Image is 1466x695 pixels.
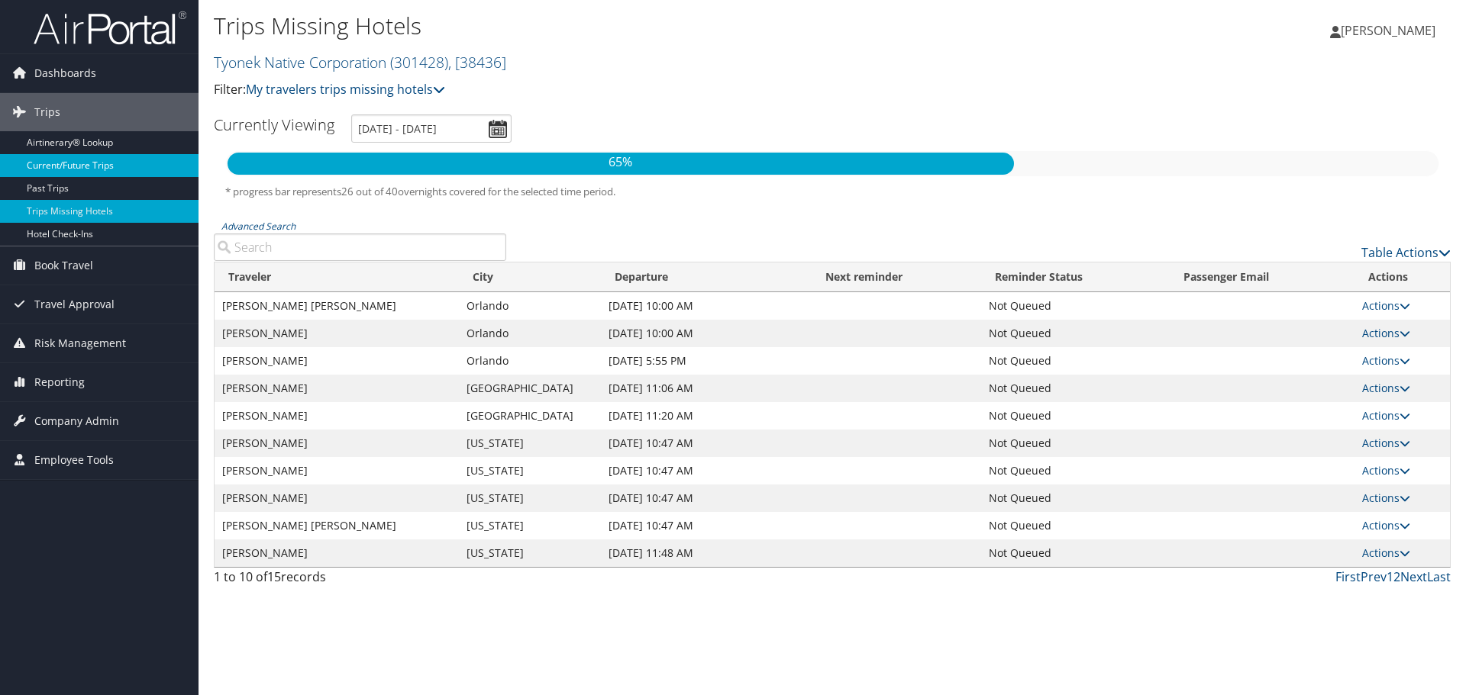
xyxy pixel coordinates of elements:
a: Last [1427,568,1451,585]
td: [PERSON_NAME] [PERSON_NAME] [215,512,459,539]
td: Not Queued [981,457,1170,484]
td: Not Queued [981,292,1170,320]
a: Advanced Search [221,220,295,233]
td: Not Queued [981,430,1170,457]
td: [PERSON_NAME] [215,375,459,402]
span: Risk Management [34,324,126,362]
a: 1 [1387,568,1393,585]
span: [PERSON_NAME] [1341,22,1435,39]
td: Orlando [459,347,601,375]
td: [PERSON_NAME] [PERSON_NAME] [215,292,459,320]
td: [US_STATE] [459,512,601,539]
h3: Currently Viewing [214,114,334,135]
a: Actions [1362,408,1410,423]
a: Actions [1362,353,1410,368]
th: Departure: activate to sort column descending [601,262,812,292]
input: Advanced Search [214,233,506,261]
td: [DATE] 11:06 AM [601,375,812,402]
td: Orlando [459,292,601,320]
td: [US_STATE] [459,484,601,512]
td: Not Queued [981,375,1170,402]
span: Dashboards [34,54,96,92]
a: My travelers trips missing hotels [246,81,445,98]
a: Actions [1362,463,1410,478]
td: [PERSON_NAME] [215,320,459,347]
a: 2 [1393,568,1400,585]
span: Employee Tools [34,441,114,479]
a: Actions [1362,545,1410,560]
td: [PERSON_NAME] [215,430,459,457]
td: [DATE] 10:47 AM [601,512,812,539]
td: [US_STATE] [459,457,601,484]
a: Actions [1362,381,1410,395]
td: Orlando [459,320,601,347]
td: [US_STATE] [459,539,601,567]
a: Actions [1362,298,1410,313]
td: [DATE] 11:48 AM [601,539,812,567]
td: [US_STATE] [459,430,601,457]
span: ( 301428 ) [390,52,448,72]
a: Prev [1361,568,1387,585]
input: [DATE] - [DATE] [351,114,512,143]
span: Travel Approval [34,285,115,323]
td: [DATE] 10:47 AM [601,484,812,512]
td: [DATE] 10:47 AM [601,430,812,457]
td: Not Queued [981,512,1170,539]
img: airportal-logo.png [34,10,186,46]
td: Not Queued [981,320,1170,347]
p: 65% [228,153,1014,172]
td: Not Queued [981,539,1170,567]
td: [DATE] 10:00 AM [601,292,812,320]
a: Actions [1362,491,1410,505]
span: 26 out of 40 [341,185,398,198]
span: 15 [267,568,281,585]
td: [PERSON_NAME] [215,347,459,375]
span: , [ 38436 ] [448,52,506,72]
td: [DATE] 5:55 PM [601,347,812,375]
td: [DATE] 10:47 AM [601,457,812,484]
a: Actions [1362,518,1410,533]
h1: Trips Missing Hotels [214,10,1038,42]
a: Actions [1362,436,1410,450]
th: Passenger Email: activate to sort column ascending [1170,262,1354,292]
a: Table Actions [1361,244,1451,261]
span: Trips [34,93,60,131]
a: [PERSON_NAME] [1330,8,1451,53]
td: [PERSON_NAME] [215,484,459,512]
td: [DATE] 11:20 AM [601,402,812,430]
td: Not Queued [981,402,1170,430]
p: Filter: [214,80,1038,100]
th: City: activate to sort column ascending [459,262,601,292]
span: Reporting [34,363,85,401]
td: [GEOGRAPHIC_DATA] [459,375,601,402]
a: Tyonek Native Corporation [214,52,506,72]
div: 1 to 10 of records [214,568,506,594]
span: Book Travel [34,246,93,285]
td: [GEOGRAPHIC_DATA] [459,402,601,430]
th: Next reminder [812,262,981,292]
th: Actions [1355,262,1450,292]
td: [PERSON_NAME] [215,402,459,430]
th: Traveler: activate to sort column ascending [215,262,459,292]
td: [PERSON_NAME] [215,457,459,484]
td: Not Queued [981,484,1170,512]
a: First [1335,568,1361,585]
h5: * progress bar represents overnights covered for the selected time period. [225,185,1439,199]
td: [DATE] 10:00 AM [601,320,812,347]
span: Company Admin [34,402,119,440]
td: [PERSON_NAME] [215,539,459,567]
td: Not Queued [981,347,1170,375]
a: Next [1400,568,1427,585]
th: Reminder Status [981,262,1170,292]
a: Actions [1362,326,1410,340]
